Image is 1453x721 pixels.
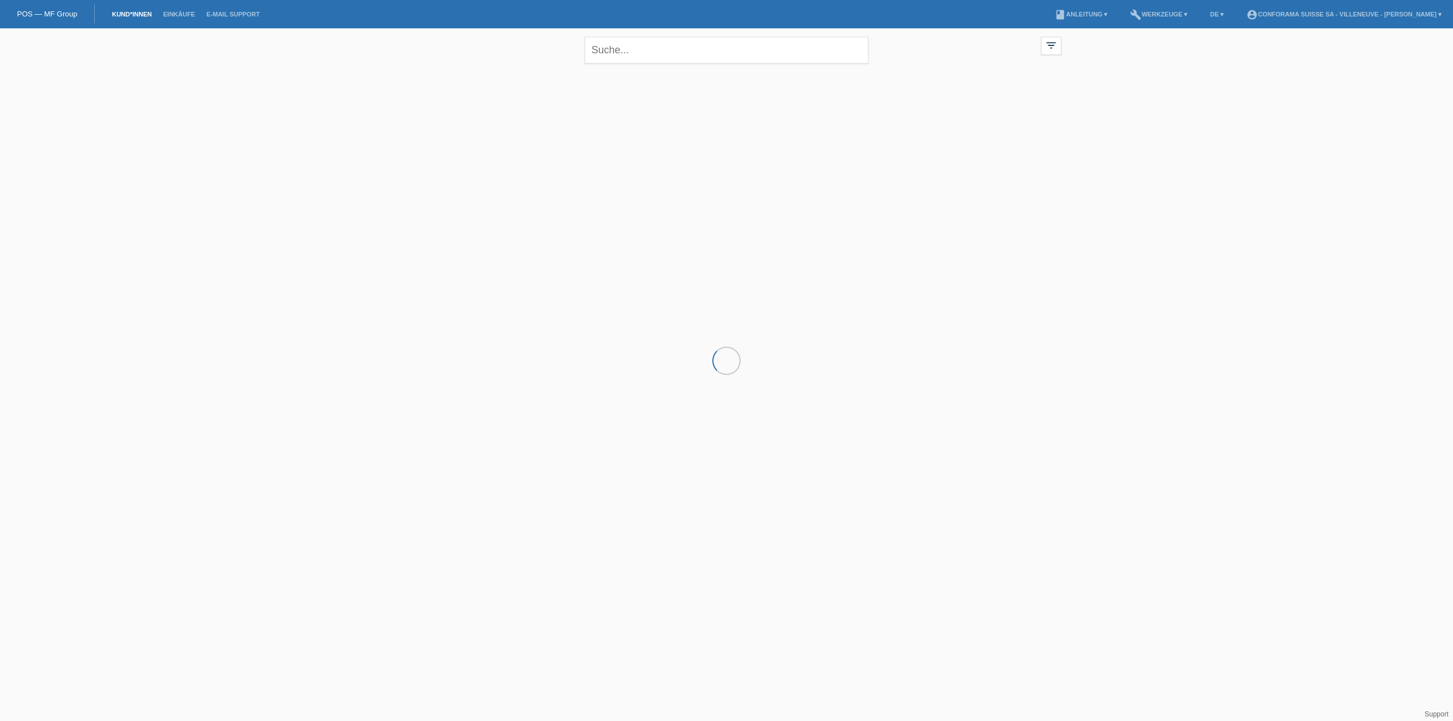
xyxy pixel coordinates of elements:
[201,11,266,18] a: E-Mail Support
[1124,11,1193,18] a: buildWerkzeuge ▾
[1241,11,1447,18] a: account_circleConforama Suisse SA - Villeneuve - [PERSON_NAME] ▾
[1246,9,1258,20] i: account_circle
[1045,39,1057,52] i: filter_list
[1049,11,1113,18] a: bookAnleitung ▾
[1425,710,1448,718] a: Support
[1130,9,1141,20] i: build
[106,11,157,18] a: Kund*innen
[157,11,200,18] a: Einkäufe
[1055,9,1066,20] i: book
[17,10,77,18] a: POS — MF Group
[585,37,868,64] input: Suche...
[1204,11,1229,18] a: DE ▾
